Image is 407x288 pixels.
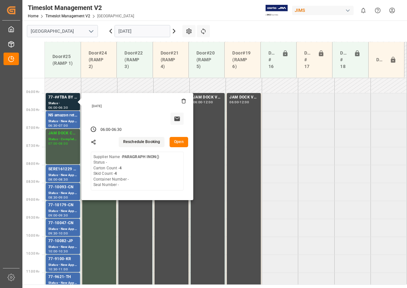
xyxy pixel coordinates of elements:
[59,178,68,181] div: 08:30
[26,144,39,148] span: 07:30 Hr
[374,54,387,66] div: Door#23
[100,127,111,133] div: 06:00
[122,47,147,72] div: Door#22 (RAMP 3)
[45,14,90,18] a: Timeslot Management V2
[119,137,164,147] button: Reschedule Booking
[26,108,39,112] span: 06:30 Hr
[48,184,77,191] div: 77-10093-CN
[48,280,77,286] div: Status - New Appointment
[170,137,188,147] button: Open
[59,232,68,235] div: 10:00
[48,256,77,262] div: 77-9100-KR
[58,250,59,253] div: -
[240,101,249,104] div: 12:00
[48,214,58,217] div: 09:00
[266,5,288,16] img: Exertis%20JAM%20-%20Email%20Logo.jpg_1722504956.jpg
[193,101,203,104] div: 06:00
[230,47,255,72] div: Door#19 (RAMP 6)
[115,25,170,37] input: DD-MM-YYYY
[26,198,39,201] span: 09:00 Hr
[302,47,315,72] div: Doors # 17
[58,178,59,181] div: -
[59,214,68,217] div: 09:30
[266,47,279,72] div: Doors # 16
[203,101,213,104] div: 12:00
[110,127,111,133] div: -
[203,101,203,104] div: -
[122,155,159,159] b: PARAGRAPH INON()
[59,196,68,199] div: 09:00
[58,106,59,109] div: -
[59,250,68,253] div: 10:30
[229,94,258,101] div: JAM DOCK VOLUME CONTROL
[26,162,39,165] span: 08:00 Hr
[26,126,39,130] span: 07:00 Hr
[48,106,58,109] div: 06:00
[371,3,385,18] button: Help Center
[58,232,59,235] div: -
[59,124,68,127] div: 07:00
[86,47,111,72] div: Door#24 (RAMP 2)
[48,191,77,196] div: Status - New Appointment
[48,119,77,124] div: Status - New Appointment
[48,244,77,250] div: Status - New Appointment
[48,274,77,280] div: 77-9621-TH
[59,268,68,271] div: 11:00
[90,104,186,108] div: [DATE]
[58,268,59,271] div: -
[229,101,239,104] div: 06:00
[58,214,59,217] div: -
[28,3,134,13] div: Timeslot Management V2
[86,26,96,36] button: open menu
[112,127,122,133] div: 06:30
[48,268,58,271] div: 10:30
[59,106,68,109] div: 06:30
[48,130,77,137] div: JAM DOCK CONTROL
[26,90,39,94] span: 06:00 Hr
[48,142,58,145] div: 07:00
[59,142,68,145] div: 08:00
[48,178,58,181] div: 08:00
[26,234,39,237] span: 10:00 Hr
[158,47,183,72] div: Door#21 (RAMP 4)
[48,226,77,232] div: Status - New Appointment
[26,252,39,255] span: 10:30 Hr
[48,262,77,268] div: Status - New Appointment
[194,47,219,72] div: Door#20 (RAMP 5)
[58,124,59,127] div: -
[58,142,59,145] div: -
[28,14,38,18] a: Home
[239,101,240,104] div: -
[93,154,159,188] div: Supplier Name - Status - Carton Count - Skid Count - Container Number - Seal Number -
[48,124,58,127] div: 06:30
[48,94,77,101] div: 77-##TBA BY LOGISTICS
[119,166,122,170] b: 4
[27,25,98,37] input: Type to search/select
[48,101,77,106] div: Status -
[292,6,354,15] div: JIMS
[115,171,117,176] b: 4
[48,137,77,142] div: Status - Completed
[193,94,222,101] div: JAM DOCK VOLUME CONTROL
[26,216,39,219] span: 09:30 Hr
[48,232,58,235] div: 09:30
[48,173,77,178] div: Status - New Appointment
[48,238,77,244] div: 77-10082-JP
[48,208,77,214] div: Status - New Appointment
[356,3,371,18] button: show 0 new notifications
[26,180,39,183] span: 08:30 Hr
[338,47,351,72] div: Doors # 18
[48,112,77,119] div: NS amazon returns
[48,220,77,226] div: 77-10047-CN
[50,51,76,69] div: Door#25 (RAMP 1)
[58,196,59,199] div: -
[48,196,58,199] div: 08:30
[48,250,58,253] div: 10:00
[48,202,77,208] div: 77-10179-CN
[48,166,77,173] div: SERE161229 RMA ?
[26,270,39,273] span: 11:00 Hr
[292,4,356,16] button: JIMS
